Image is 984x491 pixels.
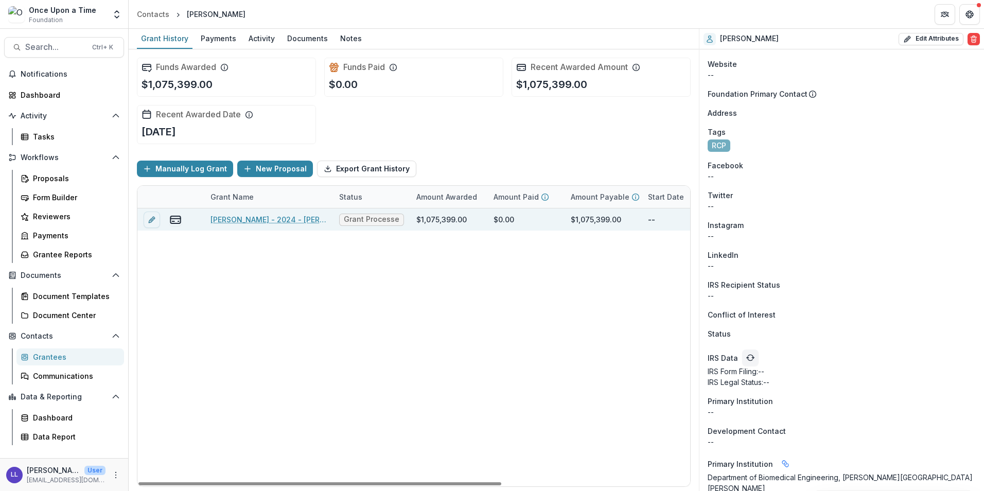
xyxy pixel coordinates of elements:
[708,108,737,118] span: Address
[708,89,807,99] p: Foundation Primary Contact
[210,214,327,225] a: [PERSON_NAME] - 2024 - [PERSON_NAME][MEDICAL_DATA] Project 2024 RFA
[708,127,726,137] span: Tags
[708,279,780,290] span: IRS Recipient Status
[187,9,245,20] div: [PERSON_NAME]
[237,161,313,177] button: New Proposal
[283,31,332,46] div: Documents
[571,214,621,225] div: $1,075,399.00
[708,407,976,417] p: --
[29,5,96,15] div: Once Upon a Time
[8,6,25,23] img: Once Upon a Time
[708,250,739,260] span: LinkedIn
[4,267,124,284] button: Open Documents
[21,70,120,79] span: Notifications
[959,4,980,25] button: Get Help
[142,77,213,92] p: $1,075,399.00
[16,367,124,384] a: Communications
[33,291,116,302] div: Document Templates
[137,161,233,177] button: Manually Log Grant
[777,455,794,472] button: Linked binding
[169,214,182,226] button: view-payments
[968,33,980,45] button: Delete
[487,186,565,208] div: Amount Paid
[16,348,124,365] a: Grantees
[244,31,279,46] div: Activity
[33,173,116,184] div: Proposals
[336,29,366,49] a: Notes
[333,186,410,208] div: Status
[344,215,399,224] span: Grant Processes
[16,409,124,426] a: Dashboard
[204,191,260,202] div: Grant Name
[708,160,743,171] span: Facebook
[16,128,124,145] a: Tasks
[4,86,124,103] a: Dashboard
[110,469,122,481] button: More
[317,161,416,177] button: Export Grant History
[244,29,279,49] a: Activity
[16,189,124,206] a: Form Builder
[33,352,116,362] div: Grantees
[27,465,80,476] p: [PERSON_NAME]
[156,110,241,119] h2: Recent Awarded Date
[329,77,358,92] p: $0.00
[708,377,976,388] p: IRS Legal Status: --
[16,288,124,305] a: Document Templates
[4,37,124,58] button: Search...
[204,186,333,208] div: Grant Name
[33,431,116,442] div: Data Report
[708,231,976,241] div: --
[494,214,514,225] div: $0.00
[494,191,539,202] p: Amount Paid
[565,186,642,208] div: Amount Payable
[708,309,776,320] span: Conflict of Interest
[21,393,108,401] span: Data & Reporting
[21,332,108,341] span: Contacts
[343,62,385,72] h2: Funds Paid
[648,214,655,225] p: --
[33,131,116,142] div: Tasks
[144,212,160,228] button: edit
[712,142,726,150] span: RCP
[531,62,628,72] h2: Recent Awarded Amount
[708,426,786,436] span: Development Contact
[142,124,176,139] p: [DATE]
[410,191,483,202] div: Amount Awarded
[642,191,690,202] div: Start Date
[84,466,106,475] p: User
[25,42,86,52] span: Search...
[708,171,976,182] div: --
[935,4,955,25] button: Partners
[33,192,116,203] div: Form Builder
[21,112,108,120] span: Activity
[11,471,18,478] div: Lauryn Lents
[33,249,116,260] div: Grantee Reports
[642,186,719,208] div: Start Date
[720,34,779,43] h2: [PERSON_NAME]
[708,353,738,363] p: IRS Data
[33,310,116,321] div: Document Center
[197,31,240,46] div: Payments
[133,7,250,22] nav: breadcrumb
[137,29,192,49] a: Grant History
[197,29,240,49] a: Payments
[899,33,963,45] button: Edit Attributes
[156,62,216,72] h2: Funds Awarded
[410,186,487,208] div: Amount Awarded
[708,59,737,69] span: Website
[33,371,116,381] div: Communications
[27,476,106,485] p: [EMAIL_ADDRESS][DOMAIN_NAME]
[133,7,173,22] a: Contacts
[33,230,116,241] div: Payments
[4,108,124,124] button: Open Activity
[16,227,124,244] a: Payments
[336,31,366,46] div: Notes
[110,4,124,25] button: Open entity switcher
[516,77,587,92] p: $1,075,399.00
[21,153,108,162] span: Workflows
[16,428,124,445] a: Data Report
